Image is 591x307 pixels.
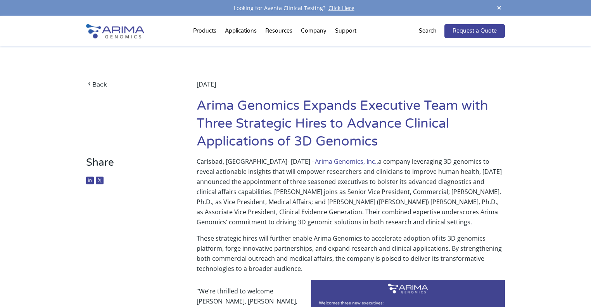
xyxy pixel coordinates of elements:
h3: Share [86,156,173,175]
a: Back [86,79,173,90]
div: [DATE] [197,79,505,97]
p: Search [419,26,437,36]
a: Click Here [325,4,358,12]
a: Request a Quote [444,24,505,38]
h1: Arima Genomics Expands Executive Team with Three Strategic Hires to Advance Clinical Applications... [197,97,505,156]
p: Carlsbad, [GEOGRAPHIC_DATA]- [DATE] – a company leveraging 3D genomics to reveal actionable insig... [197,156,505,233]
p: These strategic hires will further enable Arima Genomics to accelerate adoption of its 3D genomic... [197,233,505,280]
a: Arima Genomics, Inc., [315,157,378,166]
div: Looking for Aventa Clinical Testing? [86,3,505,13]
img: Arima-Genomics-logo [86,24,144,38]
